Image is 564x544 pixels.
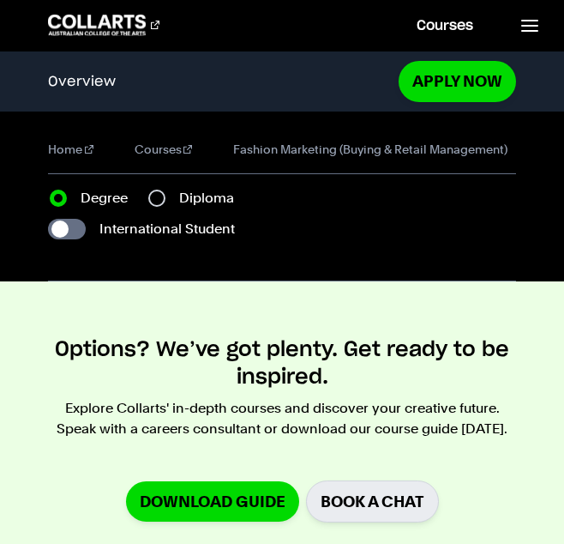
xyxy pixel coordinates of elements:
a: Home [48,139,93,160]
label: International Student [99,219,235,239]
span: Overview [48,74,116,89]
span: Fashion Marketing (Buying & Retail Management) [233,139,507,160]
a: Courses [135,139,193,160]
p: Explore Collarts' in-depth courses and discover your creative future. Speak with a careers consul... [48,398,516,439]
div: Go to homepage [48,15,159,35]
a: Download Guide [126,481,299,522]
button: Overview [48,63,399,100]
label: Degree [81,188,138,209]
a: Apply Now [399,61,516,101]
a: BOOK A CHAT [306,481,439,523]
label: Diploma [179,188,244,209]
h2: Options? We’ve got plenty. Get ready to be inspired. [48,336,516,391]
